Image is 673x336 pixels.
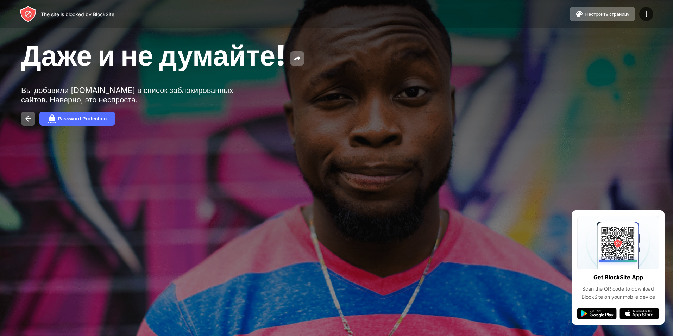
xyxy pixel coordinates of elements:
[570,7,635,21] button: Настроить страницу
[575,10,584,18] img: pallet.svg
[577,216,659,269] img: qrcode.svg
[41,11,114,17] div: The site is blocked by BlockSite
[293,54,301,63] img: share.svg
[48,114,56,123] img: password.svg
[21,86,239,105] div: Вы добавили [DOMAIN_NAME] в список заблокированных сайтов. Наверно, это неспроста.
[593,272,643,282] div: Get BlockSite App
[24,114,32,123] img: back.svg
[619,308,659,319] img: app-store.svg
[39,112,115,126] button: Password Protection
[642,10,650,18] img: menu-icon.svg
[58,116,107,122] div: Password Protection
[21,38,286,72] span: Даже и не думайте!
[585,12,629,17] div: Настроить страницу
[577,285,659,301] div: Scan the QR code to download BlockSite on your mobile device
[577,308,617,319] img: google-play.svg
[20,6,37,23] img: header-logo.svg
